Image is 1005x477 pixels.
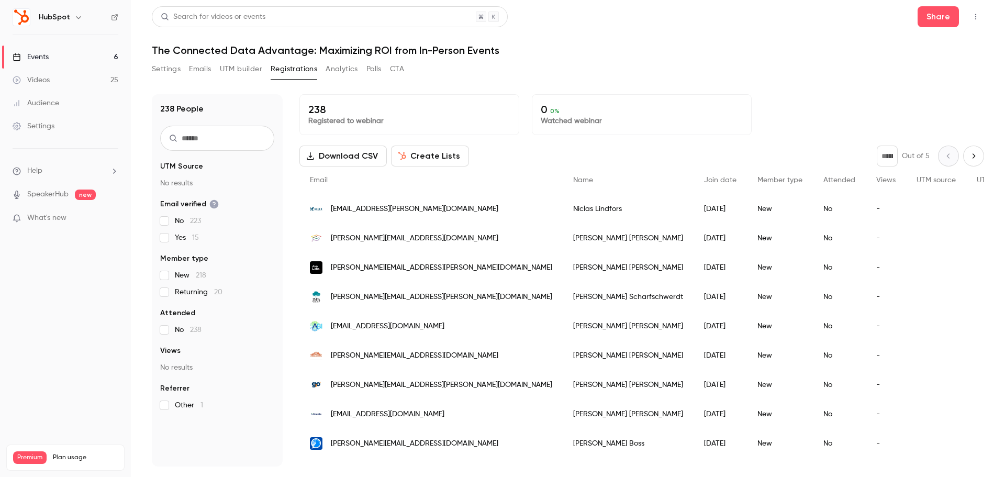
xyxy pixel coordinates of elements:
[704,176,736,184] span: Join date
[813,312,866,341] div: No
[13,75,50,85] div: Videos
[563,312,694,341] div: [PERSON_NAME] [PERSON_NAME]
[13,98,59,108] div: Audience
[563,370,694,400] div: [PERSON_NAME] [PERSON_NAME]
[747,253,813,282] div: New
[299,146,387,167] button: Download CSV
[694,194,747,224] div: [DATE]
[366,61,382,77] button: Polls
[866,312,906,341] div: -
[747,429,813,458] div: New
[200,402,203,409] span: 1
[813,194,866,224] div: No
[310,379,322,391] img: g2o.com
[902,151,930,161] p: Out of 5
[813,341,866,370] div: No
[39,12,70,23] h6: HubSpot
[160,308,195,318] span: Attended
[866,370,906,400] div: -
[13,165,118,176] li: help-dropdown-opener
[694,400,747,429] div: [DATE]
[175,232,199,243] span: Yes
[694,253,747,282] div: [DATE]
[13,52,49,62] div: Events
[813,253,866,282] div: No
[550,107,560,115] span: 0 %
[160,199,219,209] span: Email verified
[152,61,181,77] button: Settings
[390,61,404,77] button: CTA
[563,400,694,429] div: [PERSON_NAME] [PERSON_NAME]
[747,224,813,253] div: New
[917,176,956,184] span: UTM source
[308,116,510,126] p: Registered to webinar
[326,61,358,77] button: Analytics
[310,176,328,184] span: Email
[813,370,866,400] div: No
[694,370,747,400] div: [DATE]
[214,289,222,296] span: 20
[13,121,54,131] div: Settings
[175,325,202,335] span: No
[747,400,813,429] div: New
[747,194,813,224] div: New
[190,326,202,334] span: 238
[813,429,866,458] div: No
[563,282,694,312] div: [PERSON_NAME] Scharfschwerdt
[190,217,201,225] span: 223
[310,413,322,416] img: lineslipsolutions.com
[310,261,322,274] img: avalabs.org
[563,224,694,253] div: [PERSON_NAME] [PERSON_NAME]
[13,451,47,464] span: Premium
[175,270,206,281] span: New
[331,409,444,420] span: [EMAIL_ADDRESS][DOMAIN_NAME]
[331,262,552,273] span: [PERSON_NAME][EMAIL_ADDRESS][PERSON_NAME][DOMAIN_NAME]
[866,194,906,224] div: -
[563,429,694,458] div: [PERSON_NAME] Boss
[813,400,866,429] div: No
[823,176,855,184] span: Attended
[541,116,743,126] p: Watched webinar
[160,161,274,411] section: facet-groups
[310,203,322,215] img: relexsolutions.com
[175,287,222,297] span: Returning
[694,341,747,370] div: [DATE]
[747,370,813,400] div: New
[541,103,743,116] p: 0
[152,44,984,57] h1: The Connected Data Advantage: Maximizing ROI from In-Person Events
[310,437,322,450] img: activecomply.com
[53,453,118,462] span: Plan usage
[310,232,322,245] img: pointfoundation.org
[757,176,802,184] span: Member type
[160,178,274,188] p: No results
[331,204,498,215] span: [EMAIL_ADDRESS][PERSON_NAME][DOMAIN_NAME]
[747,341,813,370] div: New
[866,429,906,458] div: -
[563,341,694,370] div: [PERSON_NAME] [PERSON_NAME]
[747,282,813,312] div: New
[747,312,813,341] div: New
[160,161,203,172] span: UTM Source
[563,194,694,224] div: Niclas Lindfors
[694,224,747,253] div: [DATE]
[391,146,469,167] button: Create Lists
[196,272,206,279] span: 218
[271,61,317,77] button: Registrations
[160,103,204,115] h1: 238 People
[310,320,322,332] img: acquisbi.com
[866,253,906,282] div: -
[813,282,866,312] div: No
[75,190,96,200] span: new
[27,213,66,224] span: What's new
[876,176,896,184] span: Views
[866,282,906,312] div: -
[310,349,322,362] img: precisionexco.com
[310,291,322,303] img: jmagroup.com
[160,253,208,264] span: Member type
[308,103,510,116] p: 238
[866,224,906,253] div: -
[106,214,118,223] iframe: Noticeable Trigger
[331,380,552,391] span: [PERSON_NAME][EMAIL_ADDRESS][PERSON_NAME][DOMAIN_NAME]
[963,146,984,167] button: Next page
[161,12,265,23] div: Search for videos or events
